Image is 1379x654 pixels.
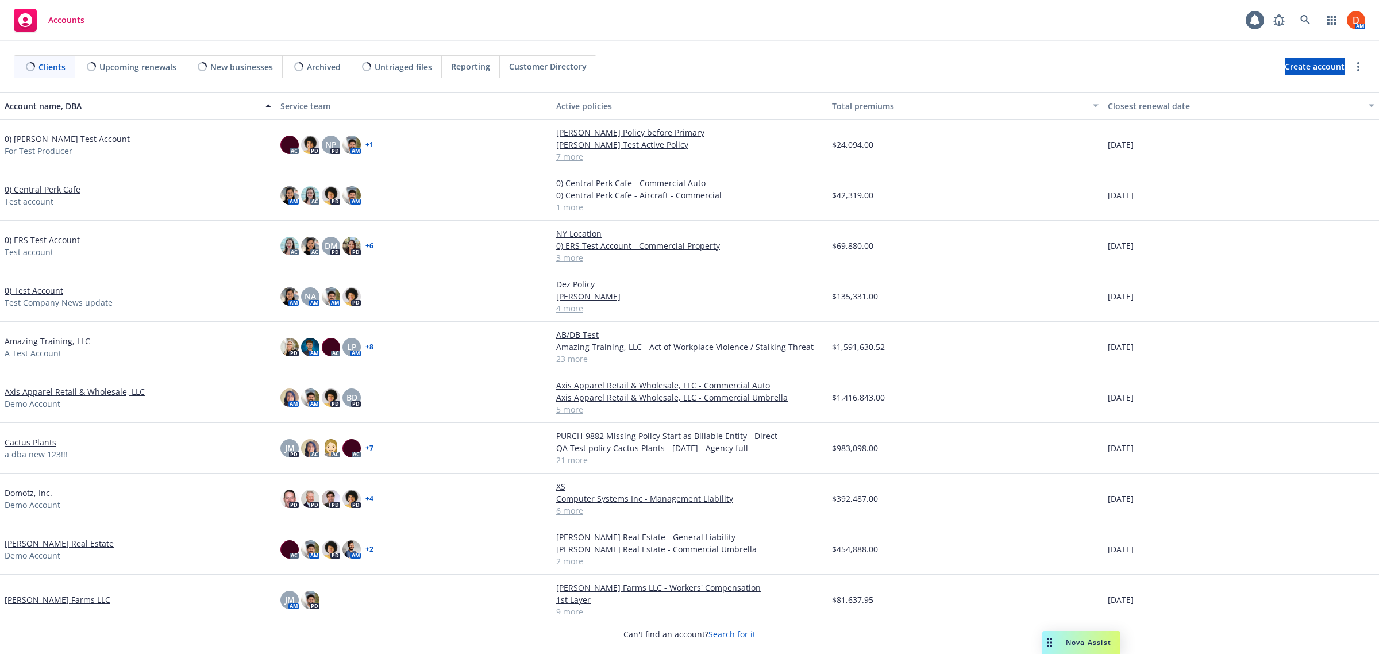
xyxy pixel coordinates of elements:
[276,92,552,120] button: Service team
[556,228,823,240] a: NY Location
[556,139,823,151] a: [PERSON_NAME] Test Active Policy
[301,136,319,154] img: photo
[342,439,361,457] img: photo
[280,100,547,112] div: Service team
[5,145,72,157] span: For Test Producer
[301,540,319,559] img: photo
[1108,493,1134,505] span: [DATE]
[342,490,361,508] img: photo
[1042,631,1057,654] div: Drag to move
[556,531,823,543] a: [PERSON_NAME] Real Estate - General Liability
[342,136,361,154] img: photo
[342,186,361,205] img: photo
[552,92,827,120] button: Active policies
[365,495,373,502] a: + 4
[5,594,110,606] a: [PERSON_NAME] Farms LLC
[832,442,878,454] span: $983,098.00
[832,189,873,201] span: $42,319.00
[5,487,52,499] a: Domotz, Inc.
[556,493,823,505] a: Computer Systems Inc - Management Liability
[556,555,823,567] a: 2 more
[832,391,885,403] span: $1,416,843.00
[322,490,340,508] img: photo
[322,439,340,457] img: photo
[280,186,299,205] img: photo
[325,240,338,252] span: DM
[1108,240,1134,252] span: [DATE]
[5,386,145,398] a: Axis Apparel Retail & Wholesale, LLC
[556,606,823,618] a: 9 more
[5,398,60,410] span: Demo Account
[1108,139,1134,151] span: [DATE]
[342,287,361,306] img: photo
[285,442,295,454] span: JM
[1347,11,1365,29] img: photo
[832,594,873,606] span: $81,637.95
[556,391,823,403] a: Axis Apparel Retail & Wholesale, LLC - Commercial Umbrella
[1108,543,1134,555] span: [DATE]
[556,278,823,290] a: Dez Policy
[280,388,299,407] img: photo
[301,186,319,205] img: photo
[556,582,823,594] a: [PERSON_NAME] Farms LLC - Workers' Compensation
[5,347,61,359] span: A Test Account
[305,290,316,302] span: NA
[1268,9,1291,32] a: Report a Bug
[556,302,823,314] a: 4 more
[5,100,259,112] div: Account name, DBA
[280,237,299,255] img: photo
[1285,56,1345,78] span: Create account
[556,290,823,302] a: [PERSON_NAME]
[451,60,490,72] span: Reporting
[623,628,756,640] span: Can't find an account?
[322,287,340,306] img: photo
[509,60,587,72] span: Customer Directory
[556,252,823,264] a: 3 more
[280,136,299,154] img: photo
[280,287,299,306] img: photo
[1066,637,1111,647] span: Nova Assist
[1108,290,1134,302] span: [DATE]
[556,126,823,139] a: [PERSON_NAME] Policy before Primary
[556,353,823,365] a: 23 more
[5,284,63,297] a: 0) Test Account
[322,388,340,407] img: photo
[832,100,1086,112] div: Total premiums
[5,549,60,561] span: Demo Account
[1351,60,1365,74] a: more
[342,237,361,255] img: photo
[301,237,319,255] img: photo
[346,391,357,403] span: BD
[365,445,373,452] a: + 7
[307,61,341,73] span: Archived
[280,338,299,356] img: photo
[322,338,340,356] img: photo
[5,436,56,448] a: Cactus Plants
[556,379,823,391] a: Axis Apparel Retail & Wholesale, LLC - Commercial Auto
[5,246,53,258] span: Test account
[1108,341,1134,353] span: [DATE]
[322,540,340,559] img: photo
[556,430,823,442] a: PURCH-9882 Missing Policy Start as Billable Entity - Direct
[365,344,373,351] a: + 8
[325,139,337,151] span: NP
[48,16,84,25] span: Accounts
[365,546,373,553] a: + 2
[832,139,873,151] span: $24,094.00
[556,543,823,555] a: [PERSON_NAME] Real Estate - Commercial Umbrella
[280,490,299,508] img: photo
[5,297,113,309] span: Test Company News update
[556,403,823,416] a: 5 more
[1294,9,1317,32] a: Search
[285,594,295,606] span: JM
[210,61,273,73] span: New businesses
[5,335,90,347] a: Amazing Training, LLC
[9,4,89,36] a: Accounts
[556,594,823,606] a: 1st Layer
[556,189,823,201] a: 0) Central Perk Cafe - Aircraft - Commercial
[1108,100,1362,112] div: Closest renewal date
[347,341,357,353] span: LP
[5,448,68,460] span: a dba new 123!!!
